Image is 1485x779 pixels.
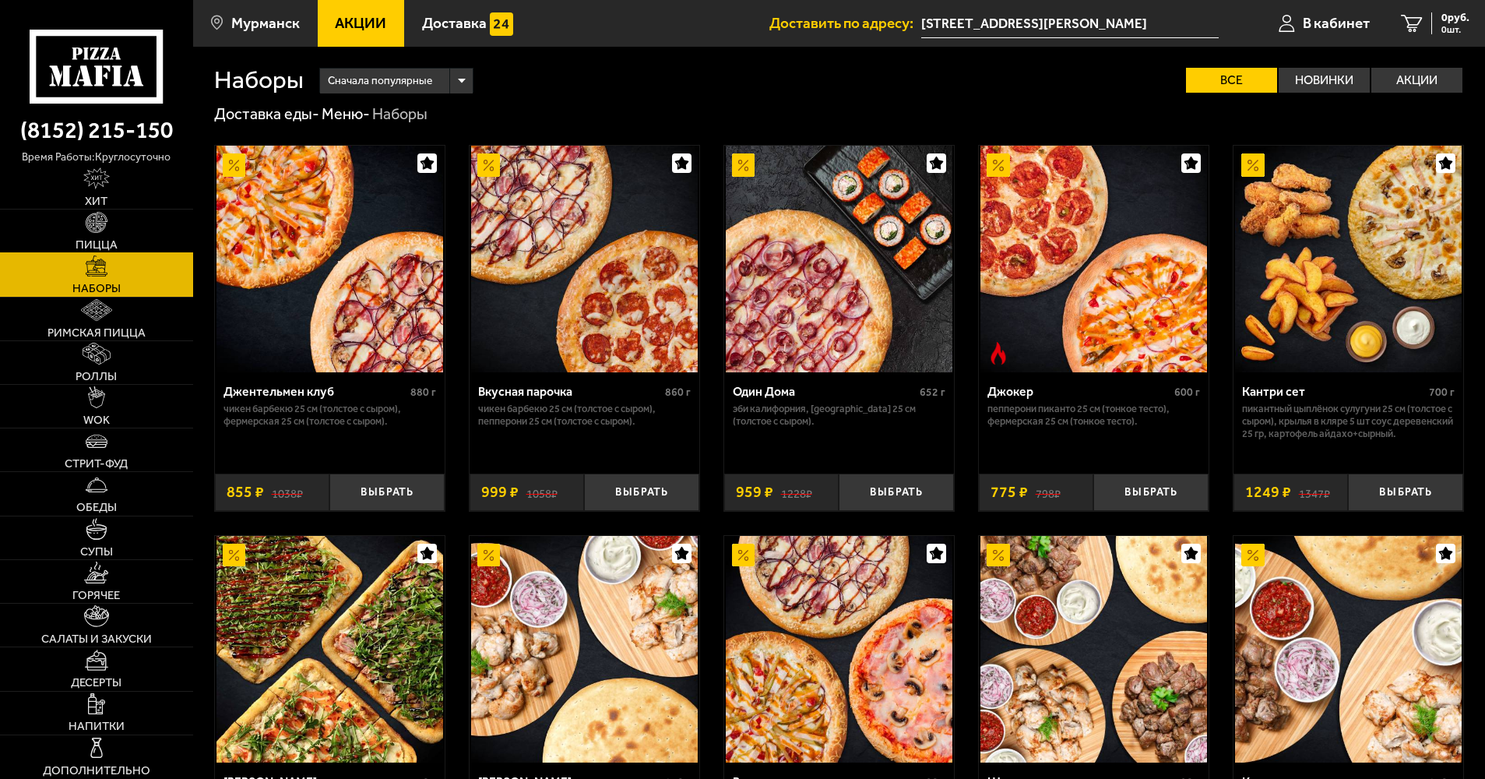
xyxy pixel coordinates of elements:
div: Кантри сет [1242,384,1425,399]
span: Доставить по адресу: [769,16,921,30]
button: Выбрать [584,474,699,512]
img: Один Дома [726,146,952,372]
img: Акционный [987,153,1010,177]
span: Хит [85,196,107,207]
img: Акционный [223,153,246,177]
label: Акции [1371,68,1462,93]
img: Акционный [477,153,501,177]
a: АкционныйМама Миа [215,536,445,763]
s: 798 ₽ [1036,485,1061,500]
a: АкционныйВилладжио [724,536,954,763]
img: Акционный [987,544,1010,567]
p: Эби Калифорния, [GEOGRAPHIC_DATA] 25 см (толстое с сыром). [733,403,945,428]
span: Акции [335,16,386,30]
p: Чикен Барбекю 25 см (толстое с сыром), Фермерская 25 см (толстое с сыром). [223,403,436,428]
s: 1347 ₽ [1299,485,1330,500]
span: Роллы [76,371,117,382]
s: 1038 ₽ [272,485,303,500]
span: Десерты [71,677,121,689]
a: АкционныйДжентельмен клуб [215,146,445,372]
img: Козырь [1235,536,1462,763]
span: 959 ₽ [736,485,773,500]
span: 999 ₽ [481,485,519,500]
div: Наборы [372,104,428,125]
span: Наборы [72,283,121,294]
span: Сначала популярные [328,66,432,96]
span: 1249 ₽ [1245,485,1291,500]
label: Все [1186,68,1277,93]
img: Акционный [477,544,501,567]
button: Выбрать [1093,474,1209,512]
span: 880 г [410,386,436,399]
span: WOK [83,414,110,426]
span: Дополнительно [43,765,150,777]
a: АкционныйОдин Дома [724,146,954,372]
span: Напитки [69,721,125,732]
input: Ваш адрес доставки [921,9,1218,38]
img: Вкусная парочка [471,146,698,372]
span: 652 г [920,386,945,399]
p: Пикантный цыплёнок сулугуни 25 см (толстое с сыром), крылья в кляре 5 шт соус деревенский 25 гр, ... [1242,403,1455,440]
img: Мама Миа [216,536,443,763]
a: АкционныйШашлычетти [979,536,1209,763]
s: 1228 ₽ [781,485,812,500]
img: Акционный [1241,544,1265,567]
s: 1058 ₽ [526,485,558,500]
div: Вкусная парочка [478,384,661,399]
span: Супы [80,546,113,558]
span: 600 г [1174,386,1200,399]
a: АкционныйОстрое блюдоДжокер [979,146,1209,372]
span: 0 руб. [1441,12,1469,23]
a: АкционныйДон Цыпа [470,536,699,763]
img: Дон Цыпа [471,536,698,763]
img: Вилладжио [726,536,952,763]
button: Выбрать [1348,474,1463,512]
p: Чикен Барбекю 25 см (толстое с сыром), Пепперони 25 см (толстое с сыром). [478,403,691,428]
span: Доставка [422,16,487,30]
span: 700 г [1429,386,1455,399]
div: Джентельмен клуб [223,384,406,399]
img: Акционный [732,153,755,177]
img: 15daf4d41897b9f0e9f617042186c801.svg [490,12,513,36]
a: АкционныйВкусная парочка [470,146,699,372]
span: Горячее [72,590,120,601]
span: В кабинет [1303,16,1370,30]
img: Акционный [732,544,755,567]
img: Кантри сет [1235,146,1462,372]
img: Акционный [223,544,246,567]
img: Джокер [980,146,1207,372]
div: Один Дома [733,384,916,399]
span: Римская пицца [48,327,146,339]
span: Пицца [76,239,118,251]
h1: Наборы [214,68,304,93]
span: Мурманск [231,16,300,30]
img: Акционный [1241,153,1265,177]
a: АкционныйКантри сет [1233,146,1463,372]
button: Выбрать [329,474,445,512]
img: Джентельмен клуб [216,146,443,372]
span: 855 ₽ [227,485,264,500]
a: Меню- [322,104,370,123]
span: 860 г [665,386,691,399]
img: Острое блюдо [987,342,1010,365]
span: 0 шт. [1441,25,1469,34]
span: 775 ₽ [991,485,1028,500]
div: Джокер [987,384,1170,399]
label: Новинки [1279,68,1370,93]
a: АкционныйКозырь [1233,536,1463,763]
span: Обеды [76,502,117,513]
span: Стрит-фуд [65,458,128,470]
img: Шашлычетти [980,536,1207,763]
span: Салаты и закуски [41,633,152,645]
a: Доставка еды- [214,104,319,123]
p: Пепперони Пиканто 25 см (тонкое тесто), Фермерская 25 см (тонкое тесто). [987,403,1200,428]
span: Мурманск, переулок Русанова, 1 [921,9,1218,38]
button: Выбрать [839,474,954,512]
